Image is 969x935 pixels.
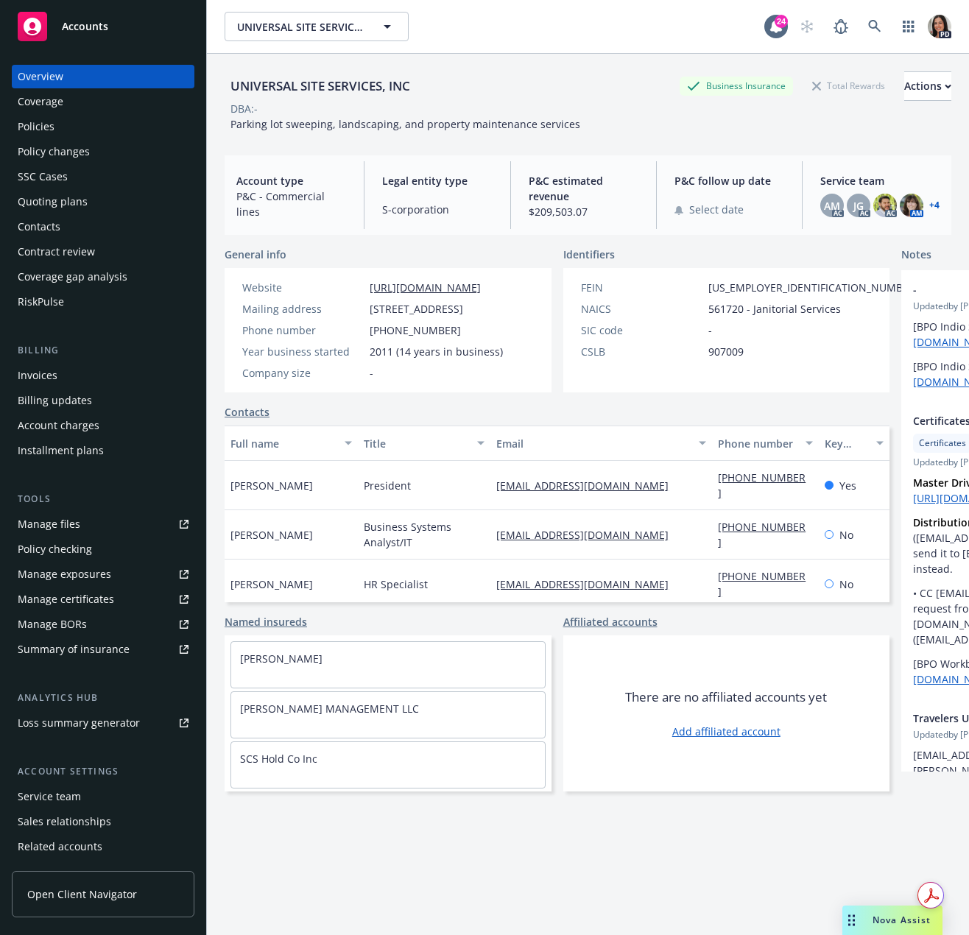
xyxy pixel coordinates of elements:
[18,537,92,561] div: Policy checking
[12,764,194,779] div: Account settings
[18,115,54,138] div: Policies
[382,173,492,188] span: Legal entity type
[581,280,702,295] div: FEIN
[12,810,194,833] a: Sales relationships
[805,77,892,95] div: Total Rewards
[225,12,409,41] button: UNIVERSAL SITE SERVICES, INC
[839,527,853,543] span: No
[236,173,346,188] span: Account type
[240,752,317,766] a: SCS Hold Co Inc
[225,404,269,420] a: Contacts
[839,478,856,493] span: Yes
[18,364,57,387] div: Invoices
[12,439,194,462] a: Installment plans
[370,365,373,381] span: -
[860,12,889,41] a: Search
[240,702,419,716] a: [PERSON_NAME] MANAGEMENT LLC
[230,527,313,543] span: [PERSON_NAME]
[708,322,712,338] span: -
[12,588,194,611] a: Manage certificates
[12,835,194,858] a: Related accounts
[18,512,80,536] div: Manage files
[674,173,784,188] span: P&C follow up date
[18,414,99,437] div: Account charges
[12,711,194,735] a: Loss summary generator
[230,101,258,116] div: DBA: -
[242,280,364,295] div: Website
[12,240,194,264] a: Contract review
[529,204,638,219] span: $209,503.07
[496,577,680,591] a: [EMAIL_ADDRESS][DOMAIN_NAME]
[27,886,137,902] span: Open Client Navigator
[364,436,469,451] div: Title
[894,12,923,41] a: Switch app
[18,613,87,636] div: Manage BORs
[12,389,194,412] a: Billing updates
[18,389,92,412] div: Billing updates
[358,426,491,461] button: Title
[18,265,127,289] div: Coverage gap analysis
[18,835,102,858] div: Related accounts
[12,343,194,358] div: Billing
[819,426,889,461] button: Key contact
[672,724,781,739] a: Add affiliated account
[18,290,64,314] div: RiskPulse
[225,77,416,96] div: UNIVERSAL SITE SERVICES, INC
[625,688,827,706] span: There are no affiliated accounts yet
[12,512,194,536] a: Manage files
[820,173,940,188] span: Service team
[792,12,822,41] a: Start snowing
[18,240,95,264] div: Contract review
[12,613,194,636] a: Manage BORs
[581,322,702,338] div: SIC code
[18,190,88,214] div: Quoting plans
[873,914,931,926] span: Nova Assist
[12,691,194,705] div: Analytics hub
[901,247,931,264] span: Notes
[242,301,364,317] div: Mailing address
[12,414,194,437] a: Account charges
[12,364,194,387] a: Invoices
[708,280,919,295] span: [US_EMPLOYER_IDENTIFICATION_NUMBER]
[364,478,411,493] span: President
[842,906,861,935] div: Drag to move
[826,12,856,41] a: Report a Bug
[242,344,364,359] div: Year business started
[237,19,364,35] span: UNIVERSAL SITE SERVICES, INC
[718,470,806,500] a: [PHONE_NUMBER]
[18,785,81,808] div: Service team
[12,492,194,507] div: Tools
[12,190,194,214] a: Quoting plans
[230,478,313,493] span: [PERSON_NAME]
[529,173,638,204] span: P&C estimated revenue
[370,301,463,317] span: [STREET_ADDRESS]
[708,344,744,359] span: 907009
[12,140,194,163] a: Policy changes
[12,6,194,47] a: Accounts
[12,562,194,586] a: Manage exposures
[563,614,658,629] a: Affiliated accounts
[12,537,194,561] a: Policy checking
[18,588,114,611] div: Manage certificates
[853,198,864,214] span: JG
[12,165,194,188] a: SSC Cases
[382,202,492,217] span: S-corporation
[12,65,194,88] a: Overview
[225,247,286,262] span: General info
[12,115,194,138] a: Policies
[496,436,690,451] div: Email
[18,140,90,163] div: Policy changes
[18,711,140,735] div: Loss summary generator
[718,520,806,549] a: [PHONE_NUMBER]
[370,344,503,359] span: 2011 (14 years in business)
[581,344,702,359] div: CSLB
[18,215,60,239] div: Contacts
[18,165,68,188] div: SSC Cases
[18,638,130,661] div: Summary of insurance
[236,188,346,219] span: P&C - Commercial lines
[904,72,951,100] div: Actions
[581,301,702,317] div: NAICS
[680,77,793,95] div: Business Insurance
[12,290,194,314] a: RiskPulse
[900,194,923,217] img: photo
